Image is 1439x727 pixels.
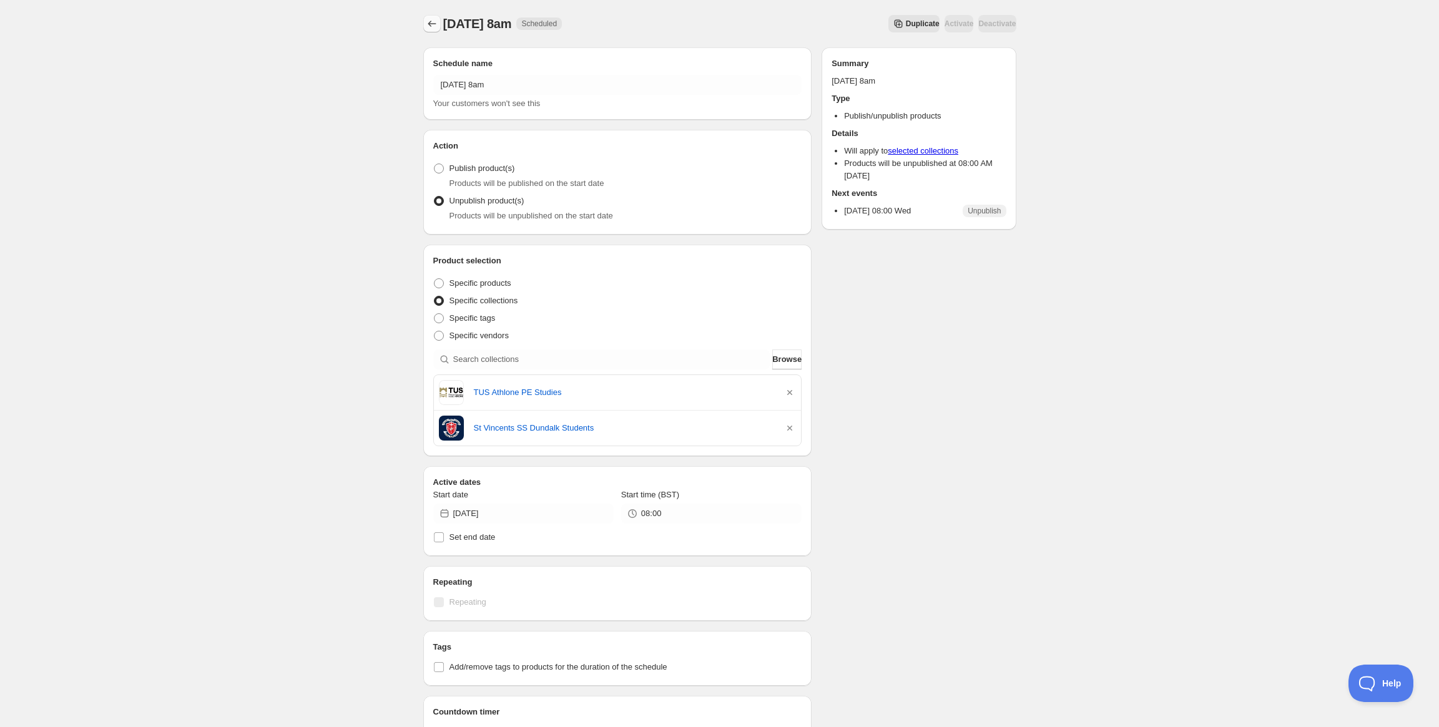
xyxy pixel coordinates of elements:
[449,313,496,323] span: Specific tags
[449,196,524,205] span: Unpublish product(s)
[772,353,802,366] span: Browse
[474,386,774,399] a: TUS Athlone PE Studies
[968,206,1001,216] span: Unpublish
[832,75,1006,87] p: [DATE] 8am
[433,576,802,588] h2: Repeating
[621,490,679,499] span: Start time (BST)
[433,255,802,267] h2: Product selection
[832,187,1006,200] h2: Next events
[433,706,802,718] h2: Countdown timer
[449,163,515,173] span: Publish product(s)
[888,15,940,32] button: Secondary action label
[443,17,512,31] span: [DATE] 8am
[449,296,518,305] span: Specific collections
[832,57,1006,70] h2: Summary
[433,641,802,653] h2: Tags
[433,57,802,70] h2: Schedule name
[906,19,940,29] span: Duplicate
[844,110,1006,122] li: Publish/unpublish products
[423,15,441,32] button: Schedules
[433,140,802,152] h2: Action
[449,178,604,188] span: Products will be published on the start date
[844,157,1006,182] li: Products will be unpublished at 08:00 AM [DATE]
[449,662,667,671] span: Add/remove tags to products for the duration of the schedule
[449,278,511,288] span: Specific products
[433,99,541,108] span: Your customers won't see this
[474,422,774,434] a: St Vincents SS Dundalk Students
[832,92,1006,105] h2: Type
[433,490,468,499] span: Start date
[449,597,486,607] span: Repeating
[888,146,958,155] a: selected collections
[449,532,496,542] span: Set end date
[521,19,557,29] span: Scheduled
[1348,665,1414,702] iframe: Toggle Customer Support
[772,349,802,369] button: Browse
[449,211,613,220] span: Products will be unpublished on the start date
[453,349,770,369] input: Search collections
[844,205,911,217] p: [DATE] 08:00 Wed
[449,331,509,340] span: Specific vendors
[433,476,802,489] h2: Active dates
[832,127,1006,140] h2: Details
[844,145,1006,157] li: Will apply to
